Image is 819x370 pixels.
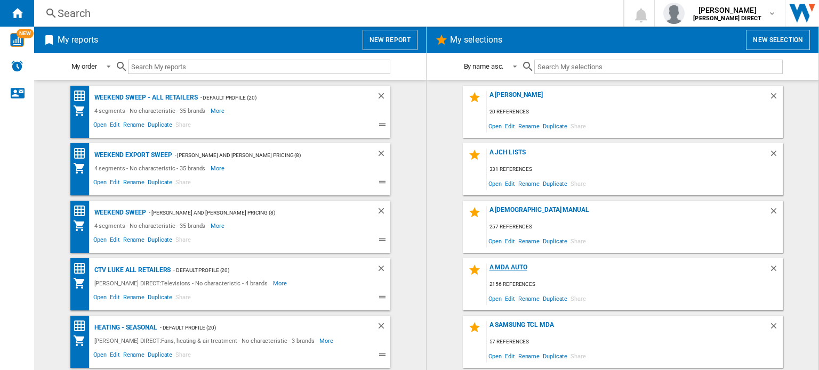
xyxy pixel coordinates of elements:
div: 20 references [487,105,783,119]
span: Open [487,119,504,133]
div: Delete [376,321,390,334]
div: My Assortment [73,104,92,117]
div: A [PERSON_NAME] [487,91,769,105]
span: Duplicate [146,350,174,363]
h2: My selections [448,30,504,50]
div: Weekend sweep [92,206,147,219]
div: Delete [769,321,783,335]
div: By name asc. [464,62,504,70]
span: Edit [503,176,517,191]
span: Duplicate [541,176,569,191]
div: - Default profile (20) [171,264,355,277]
span: Rename [122,120,146,133]
div: 2156 references [487,278,783,291]
span: Share [569,176,588,191]
span: Rename [122,292,146,305]
span: Duplicate [541,291,569,306]
div: 331 references [487,163,783,176]
span: More [273,277,288,290]
span: Share [569,234,588,248]
span: Share [174,292,192,305]
div: 4 segments - No characteristic - 35 brands [92,162,211,175]
div: Weekend sweep - All retailers [92,91,198,104]
span: Duplicate [541,234,569,248]
div: A [DEMOGRAPHIC_DATA] manual [487,206,769,220]
span: Edit [108,235,122,248]
span: Open [92,235,109,248]
div: - [PERSON_NAME] and [PERSON_NAME] Pricing (8) [172,149,355,162]
span: Rename [122,177,146,190]
span: NEW [17,29,34,38]
span: More [319,334,335,347]
span: Duplicate [146,120,174,133]
img: profile.jpg [663,3,685,24]
span: Edit [108,120,122,133]
div: Price Ranking [73,204,92,218]
div: Price Ranking [73,89,92,103]
div: Heating - seasonal [92,321,157,334]
span: Rename [517,119,541,133]
div: 4 segments - No characteristic - 35 brands [92,104,211,117]
span: Edit [108,177,122,190]
span: Share [569,119,588,133]
span: Share [569,349,588,363]
span: Edit [503,349,517,363]
span: Edit [503,234,517,248]
span: Edit [108,350,122,363]
div: [PERSON_NAME] DIRECT:Fans, heating & air treatment - No characteristic - 3 brands [92,334,320,347]
img: wise-card.svg [10,33,24,47]
span: Open [92,350,109,363]
div: My Assortment [73,219,92,232]
b: [PERSON_NAME] DIRECT [693,15,761,22]
input: Search My reports [128,60,390,74]
div: Price Ranking [73,262,92,275]
div: Delete [769,91,783,105]
div: My Assortment [73,162,92,175]
div: Delete [376,206,390,219]
span: More [211,104,226,117]
span: Share [569,291,588,306]
div: 257 references [487,220,783,234]
span: More [211,219,226,232]
div: Weekend export sweep [92,149,172,162]
div: Delete [376,149,390,162]
div: Price Ranking [73,319,92,333]
div: A JCH lists [487,149,769,163]
div: Delete [769,206,783,220]
div: Search [58,6,596,21]
button: New report [363,30,417,50]
div: 4 segments - No characteristic - 35 brands [92,219,211,232]
span: Duplicate [146,177,174,190]
div: [PERSON_NAME] DIRECT:Televisions - No characteristic - 4 brands [92,277,274,290]
span: Open [92,177,109,190]
div: My order [71,62,97,70]
button: New selection [746,30,810,50]
span: Open [487,234,504,248]
div: Delete [376,264,390,277]
span: Rename [517,176,541,191]
span: Share [174,120,192,133]
span: Open [487,349,504,363]
span: Rename [517,349,541,363]
div: 57 references [487,335,783,349]
div: - [PERSON_NAME] and [PERSON_NAME] Pricing (8) [146,206,355,219]
div: Delete [769,264,783,278]
div: - Default profile (20) [157,321,355,334]
div: Delete [376,91,390,104]
div: Delete [769,149,783,163]
div: CTV Luke All retailers [92,264,171,277]
div: A Samsung TCL MDA [487,321,769,335]
input: Search My selections [534,60,782,74]
span: Open [92,120,109,133]
span: Share [174,350,192,363]
span: Share [174,177,192,190]
span: Edit [503,119,517,133]
span: Open [487,176,504,191]
span: Duplicate [146,292,174,305]
span: Duplicate [146,235,174,248]
span: Duplicate [541,349,569,363]
div: My Assortment [73,334,92,347]
span: Rename [517,291,541,306]
span: Rename [122,350,146,363]
span: Share [174,235,192,248]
